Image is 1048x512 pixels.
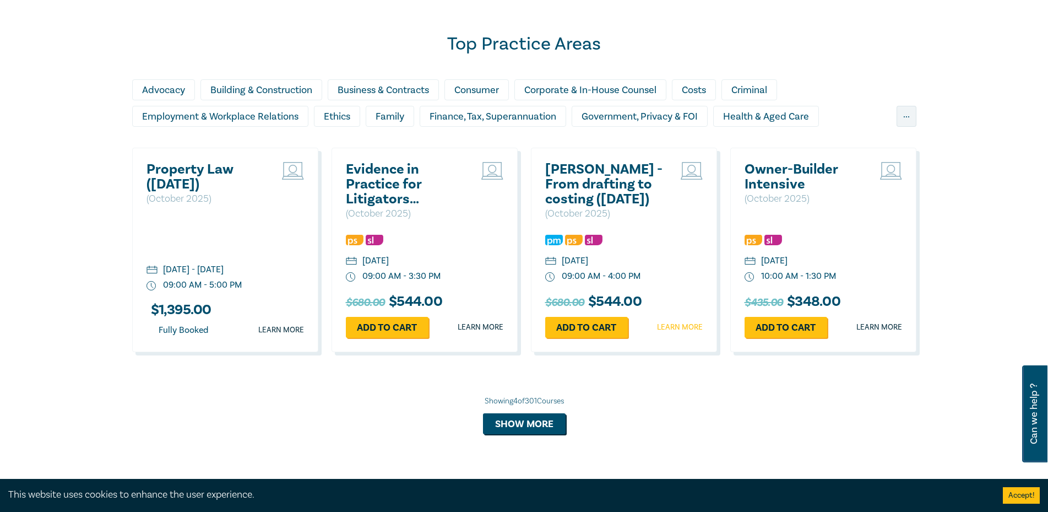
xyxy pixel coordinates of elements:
p: ( October 2025 ) [545,207,664,221]
div: Costs [672,79,716,100]
a: Add to cart [346,317,428,338]
button: Accept cookies [1003,487,1040,504]
div: [DATE] - [DATE] [163,263,224,276]
img: Live Stream [282,162,304,180]
div: Intellectual Property [274,132,384,153]
h3: $ 544.00 [545,294,642,311]
div: [DATE] [562,255,588,267]
a: Evidence in Practice for Litigators ([DATE]) [346,162,464,207]
div: Corporate & In-House Counsel [514,79,666,100]
div: Finance, Tax, Superannuation [420,106,566,127]
a: Property Law ([DATE]) [146,162,265,192]
h3: $ 544.00 [346,294,442,311]
a: Learn more [856,322,902,333]
h3: $ 348.00 [745,294,840,311]
h3: $ 1,395.00 [146,303,211,317]
span: Can we help ? [1029,372,1039,456]
p: ( October 2025 ) [745,192,863,206]
div: Migration [549,132,611,153]
img: Professional Skills [565,235,583,245]
div: Insolvency & Restructuring [132,132,268,153]
a: Owner-Builder Intensive [745,162,863,192]
div: [DATE] [761,255,788,267]
p: ( October 2025 ) [146,192,265,206]
div: [DATE] [362,255,389,267]
p: ( October 2025 ) [346,207,464,221]
div: Litigation & Dispute Resolution [389,132,544,153]
img: calendar [146,266,158,276]
a: [PERSON_NAME] - From drafting to costing ([DATE]) [545,162,664,207]
div: 10:00 AM - 1:30 PM [761,270,836,283]
div: Family [366,106,414,127]
div: Government, Privacy & FOI [572,106,708,127]
img: Live Stream [880,162,902,180]
img: Substantive Law [585,235,602,245]
img: Professional Skills [346,235,363,245]
h2: Top Practice Areas [132,33,916,55]
div: Consumer [444,79,509,100]
span: $435.00 [745,294,783,311]
img: watch [346,272,356,282]
a: Learn more [458,322,503,333]
img: Substantive Law [366,235,383,245]
a: Learn more [258,325,304,336]
div: Building & Construction [200,79,322,100]
img: calendar [545,257,556,267]
div: 09:00 AM - 5:00 PM [163,279,242,292]
img: watch [745,272,754,282]
a: Learn more [657,322,703,333]
img: watch [146,281,156,291]
div: Showing 4 of 301 Courses [132,396,916,407]
div: Business & Contracts [328,79,439,100]
img: Live Stream [481,162,503,180]
div: 09:00 AM - 4:00 PM [562,270,640,283]
div: Personal Injury & Medico-Legal [616,132,771,153]
img: calendar [745,257,756,267]
img: calendar [346,257,357,267]
img: Substantive Law [764,235,782,245]
div: 09:00 AM - 3:30 PM [362,270,441,283]
div: ... [897,106,916,127]
div: Ethics [314,106,360,127]
div: Employment & Workplace Relations [132,106,308,127]
span: $680.00 [545,294,584,311]
div: This website uses cookies to enhance the user experience. [8,488,986,502]
img: watch [545,272,555,282]
a: Add to cart [545,317,628,338]
img: Professional Skills [745,235,762,245]
div: Criminal [721,79,777,100]
div: Health & Aged Care [713,106,819,127]
div: Advocacy [132,79,195,100]
img: Practice Management & Business Skills [545,235,563,245]
button: Show more [483,413,566,434]
a: Add to cart [745,317,827,338]
div: Fully Booked [146,323,220,338]
img: Live Stream [681,162,703,180]
span: $680.00 [346,294,385,311]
